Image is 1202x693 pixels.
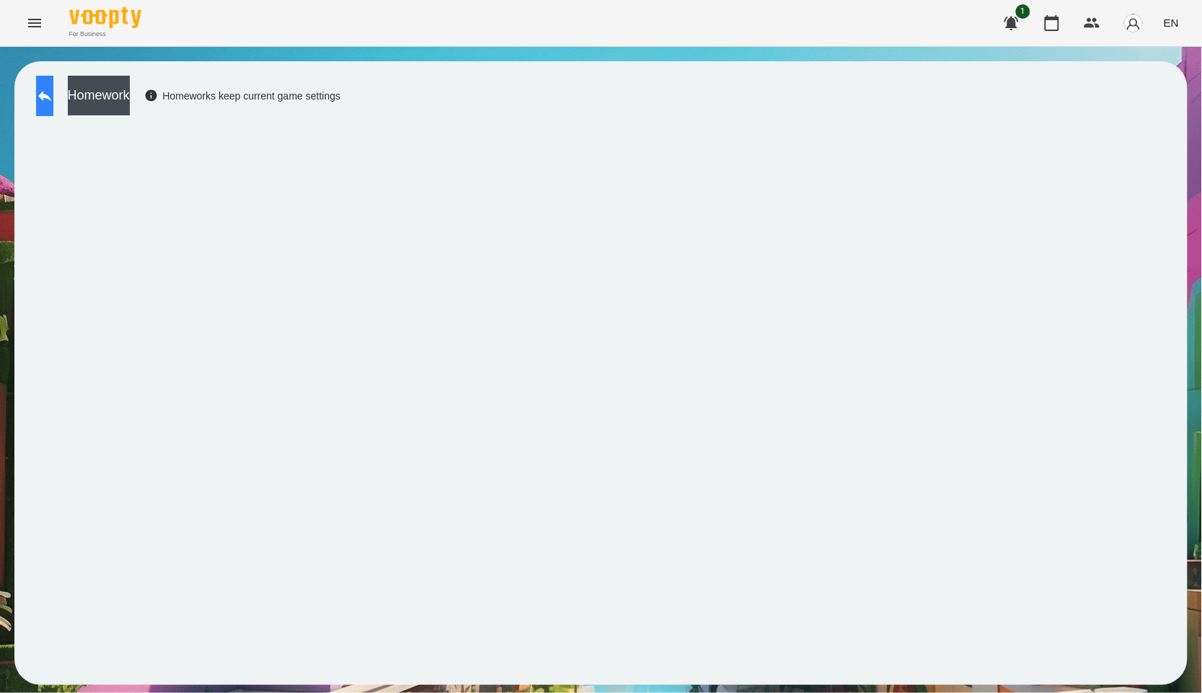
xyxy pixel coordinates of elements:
[69,30,141,39] span: For Business
[17,6,52,40] button: Menu
[1158,9,1185,36] button: EN
[1164,15,1179,30] span: EN
[68,76,130,115] button: Homework
[144,89,341,103] div: Homeworks keep current game settings
[1016,4,1030,19] span: 1
[1123,13,1144,33] img: avatar_s.png
[69,7,141,28] img: Voopty Logo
